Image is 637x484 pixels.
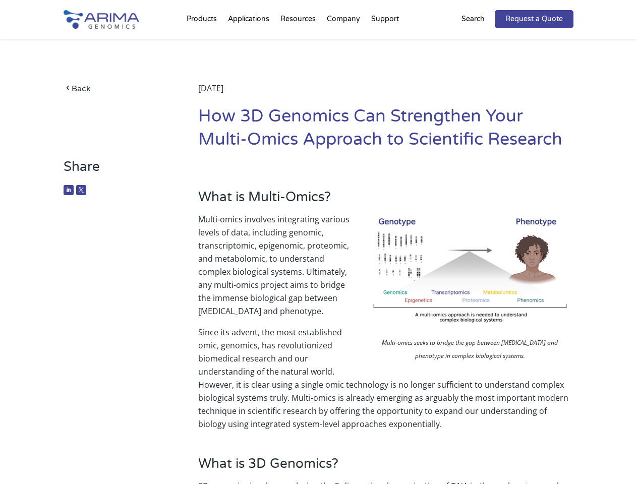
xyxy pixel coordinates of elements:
p: Multi-omics seeks to bridge the gap between [MEDICAL_DATA] and phenotype in complex biological sy... [367,336,573,365]
h1: How 3D Genomics Can Strengthen Your Multi-Omics Approach to Scientific Research [198,105,573,159]
p: Since its advent, the most established omic, genomics, has revolutionized biomedical research and... [198,326,573,431]
h3: What is Multi-Omics? [198,189,573,213]
div: [DATE] [198,82,573,105]
h3: What is 3D Genomics? [198,456,573,479]
a: Request a Quote [495,10,573,28]
p: Search [461,13,485,26]
img: Arima-Genomics-logo [64,10,139,29]
a: Back [64,82,170,95]
p: Multi-omics involves integrating various levels of data, including genomic, transcriptomic, epige... [198,213,573,326]
h3: Share [64,159,170,183]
